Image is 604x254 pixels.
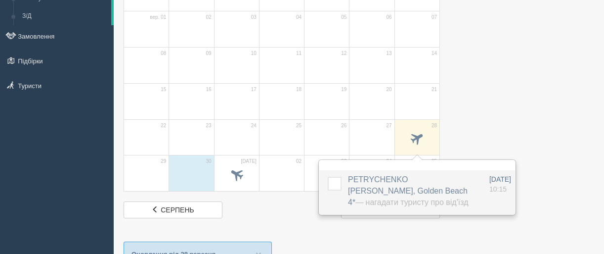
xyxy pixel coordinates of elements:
span: 22 [161,122,166,129]
span: [DATE] [241,158,256,165]
span: 23 [206,122,211,129]
span: 24 [251,122,257,129]
span: серпень [161,206,194,214]
span: 26 [341,122,346,129]
span: 02 [206,14,211,21]
span: 25 [296,122,302,129]
span: 11 [296,50,302,57]
span: 07 [431,14,437,21]
span: 10:15 [489,185,507,193]
span: 13 [387,50,392,57]
span: 17 [251,86,257,93]
span: 04 [296,14,302,21]
span: 12 [341,50,346,57]
span: 05 [431,158,437,165]
a: [DATE] 10:15 [489,174,511,194]
span: 15 [161,86,166,93]
span: PETRYCHENKO [PERSON_NAME], Golden Beach 4* [348,175,469,206]
span: 05 [341,14,346,21]
span: 03 [341,158,346,165]
span: — Нагадати туристу про від'їзд [355,198,468,206]
span: 14 [431,50,437,57]
span: 03 [251,14,257,21]
span: 16 [206,86,211,93]
span: 06 [387,14,392,21]
span: 21 [431,86,437,93]
span: [DATE] [489,175,511,183]
span: 29 [161,158,166,165]
span: 30 [206,158,211,165]
span: 09 [206,50,211,57]
span: 20 [387,86,392,93]
a: PETRYCHENKO [PERSON_NAME], Golden Beach 4*— Нагадати туристу про від'їзд [348,175,469,206]
span: 27 [387,122,392,129]
a: З/Д [18,7,111,25]
span: 28 [431,122,437,129]
span: вер. 01 [150,14,166,21]
span: 10 [251,50,257,57]
span: 08 [161,50,166,57]
a: серпень [124,202,222,218]
span: 04 [387,158,392,165]
span: 02 [296,158,302,165]
span: 19 [341,86,346,93]
span: 18 [296,86,302,93]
